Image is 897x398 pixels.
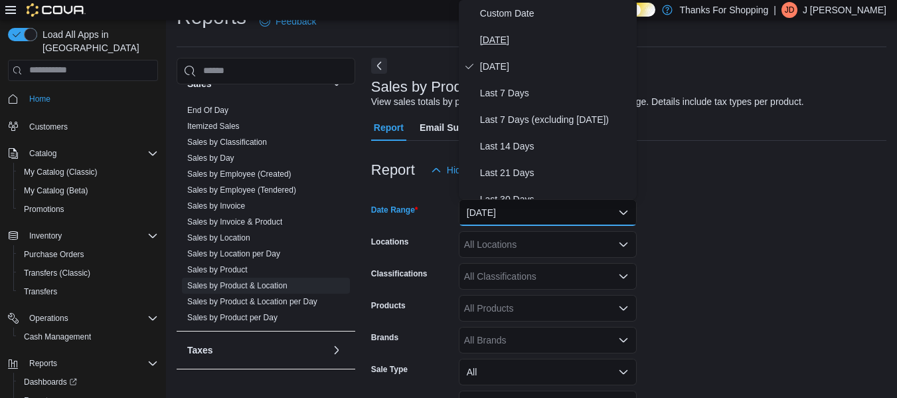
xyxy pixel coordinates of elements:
span: Operations [29,313,68,324]
span: My Catalog (Classic) [24,167,98,177]
h3: Taxes [187,344,213,357]
button: Promotions [13,200,163,219]
label: Products [371,300,406,311]
a: Sales by Product per Day [187,313,278,322]
span: Reports [29,358,57,369]
span: Email Subscription [420,114,504,141]
span: Home [29,94,50,104]
button: Inventory [24,228,67,244]
span: [DATE] [480,32,631,48]
span: Dashboards [19,374,158,390]
span: Cash Management [19,329,158,345]
span: Purchase Orders [24,249,84,260]
button: Operations [3,309,163,328]
span: Custom Date [480,5,631,21]
a: Sales by Product [187,265,248,274]
span: Sales by Product [187,264,248,275]
span: Sales by Location [187,233,250,243]
a: Sales by Location per Day [187,249,280,258]
span: My Catalog (Beta) [24,185,88,196]
button: My Catalog (Classic) [13,163,163,181]
p: Thanks For Shopping [679,2,768,18]
button: Taxes [329,342,345,358]
img: Cova [27,3,86,17]
span: Purchase Orders [19,247,158,262]
span: Inventory [24,228,158,244]
span: Feedback [276,15,316,28]
span: Sales by Product & Location [187,280,287,291]
span: Sales by Location per Day [187,249,280,259]
button: My Catalog (Beta) [13,181,163,200]
a: My Catalog (Beta) [19,183,94,199]
span: My Catalog (Beta) [19,183,158,199]
button: Operations [24,310,74,326]
a: Itemized Sales [187,122,240,131]
div: J DaCosta [781,2,797,18]
span: Customers [29,122,68,132]
a: Sales by Classification [187,138,267,147]
span: End Of Day [187,105,228,116]
span: Hide Parameters [447,163,517,177]
span: Transfers (Classic) [19,265,158,281]
h3: Sales by Product & Location [371,79,554,95]
a: Sales by Product & Location per Day [187,297,317,306]
button: Transfers (Classic) [13,264,163,282]
a: Home [24,91,56,107]
span: Dashboards [24,377,77,387]
button: Taxes [187,344,326,357]
a: End Of Day [187,106,228,115]
a: Promotions [19,201,70,217]
a: Cash Management [19,329,96,345]
button: Transfers [13,282,163,301]
button: Reports [3,354,163,373]
span: Last 7 Days (excluding [DATE]) [480,112,631,128]
span: Transfers [24,286,57,297]
input: Dark Mode [627,3,655,17]
a: Sales by Employee (Tendered) [187,185,296,195]
span: [DATE] [480,58,631,74]
label: Sale Type [371,364,408,375]
span: Catalog [29,148,56,159]
button: Home [3,89,163,108]
span: Load All Apps in [GEOGRAPHIC_DATA] [37,28,158,54]
button: Open list of options [618,335,629,346]
span: Sales by Product & Location per Day [187,296,317,307]
button: Sales [329,76,345,92]
span: Transfers (Classic) [24,268,90,278]
button: Inventory [3,227,163,245]
label: Classifications [371,268,428,279]
span: JD [785,2,795,18]
div: View sales totals by product and location for a specified date range. Details include tax types p... [371,95,804,109]
span: Promotions [19,201,158,217]
a: Sales by Employee (Created) [187,169,291,179]
a: Feedback [254,8,321,35]
span: Last 14 Days [480,138,631,154]
a: Dashboards [13,373,163,391]
span: Home [24,90,158,107]
a: Customers [24,119,73,135]
a: Sales by Invoice & Product [187,217,282,227]
a: My Catalog (Classic) [19,164,103,180]
p: | [774,2,776,18]
a: Dashboards [19,374,82,390]
span: Customers [24,118,158,134]
button: Customers [3,116,163,136]
p: J [PERSON_NAME] [803,2,886,18]
span: Transfers [19,284,158,300]
a: Sales by Day [187,153,234,163]
span: Catalog [24,146,158,161]
h3: Report [371,162,415,178]
div: Sales [177,102,355,331]
button: [DATE] [459,199,637,226]
button: Open list of options [618,239,629,250]
button: Open list of options [618,271,629,282]
span: Promotions [24,204,64,215]
button: Cash Management [13,328,163,346]
span: Sales by Invoice & Product [187,217,282,227]
span: Report [374,114,404,141]
button: Catalog [3,144,163,163]
span: Sales by Product per Day [187,312,278,323]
